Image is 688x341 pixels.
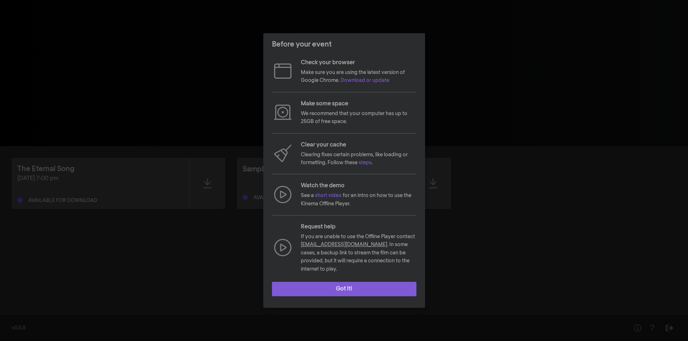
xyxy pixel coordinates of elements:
[301,182,416,190] p: Watch the demo
[301,151,416,167] p: Clearing fixes certain problems, like loading or formatting. Follow these .
[263,33,425,56] header: Before your event
[301,100,416,108] p: Make some space
[359,160,372,165] a: steps
[301,58,416,67] p: Check your browser
[301,233,416,273] p: If you are unable to use the Offline Player contact . In some cases, a backup link to stream the ...
[272,282,416,296] button: Got it!
[301,141,416,149] p: Clear your cache
[301,69,416,85] p: Make sure you are using the latest version of Google Chrome.
[301,242,387,247] a: [EMAIL_ADDRESS][DOMAIN_NAME]
[315,193,342,198] a: short video
[341,78,389,83] a: Download or update
[301,110,416,126] p: We recommend that your computer has up to 25GB of free space.
[301,192,416,208] p: See a for an intro on how to use the Kinema Offline Player.
[301,223,416,231] p: Request help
